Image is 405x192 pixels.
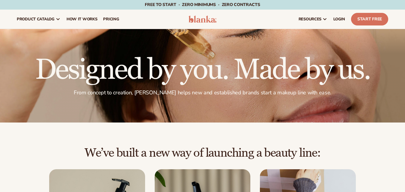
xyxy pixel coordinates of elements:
a: How It Works [64,10,100,29]
h2: We’ve built a new way of launching a beauty line: [17,146,388,160]
a: resources [296,10,330,29]
span: LOGIN [333,17,345,22]
span: product catalog [17,17,55,22]
span: Free to start · ZERO minimums · ZERO contracts [145,2,260,7]
p: From concept to creation, [PERSON_NAME] helps new and established brands start a makeup line with... [17,89,388,96]
span: resources [299,17,321,22]
span: How It Works [67,17,97,22]
img: logo [189,16,217,23]
a: product catalog [14,10,64,29]
h1: Designed by you. Made by us. [17,56,388,84]
a: pricing [100,10,122,29]
a: LOGIN [330,10,348,29]
a: Start Free [351,13,388,25]
span: pricing [103,17,119,22]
